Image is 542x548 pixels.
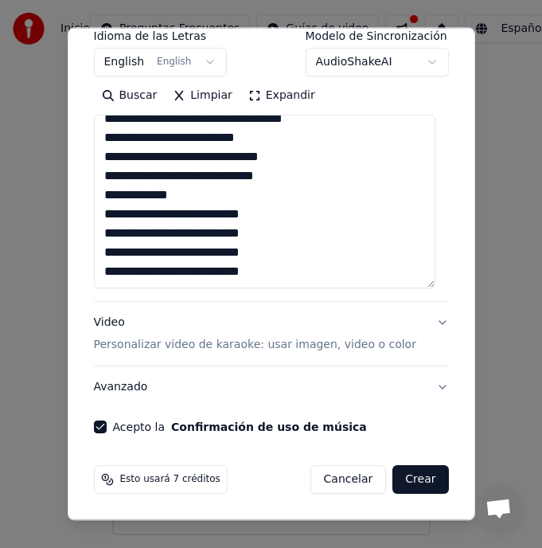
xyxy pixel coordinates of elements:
[94,30,228,41] label: Idioma de las Letras
[94,83,166,108] button: Buscar
[240,83,323,108] button: Expandir
[94,337,416,353] p: Personalizar video de karaoke: usar imagen, video o color
[94,30,449,301] div: LetrasProporciona letras de canciones o selecciona un modelo de auto letras
[94,315,416,353] div: Video
[94,366,449,408] button: Avanzado
[165,83,240,108] button: Limpiar
[120,473,220,486] span: Esto usará 7 créditos
[94,302,449,366] button: VideoPersonalizar video de karaoke: usar imagen, video o color
[113,421,367,433] label: Acepto la
[306,30,449,41] label: Modelo de Sincronización
[171,421,367,433] button: Acepto la
[310,465,387,494] button: Cancelar
[392,465,448,494] button: Crear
